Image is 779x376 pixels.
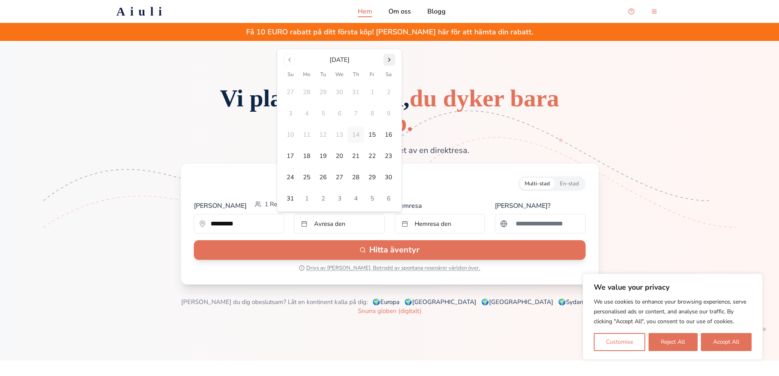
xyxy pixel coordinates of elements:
a: Blogg [427,7,446,16]
button: 15 [364,126,380,143]
span: 1 Resenär [265,200,292,208]
span: Hemresa den [415,220,451,228]
a: Snurra globen (digitalt) [358,307,422,315]
button: 3 [331,190,348,207]
button: Open support chat [623,3,640,20]
p: We value your privacy [594,282,752,292]
button: 25 [299,169,315,185]
p: We use cookies to enhance your browsing experience, serve personalised ads or content, and analys... [594,297,752,326]
span: Vi planerar resan, [220,85,559,136]
button: Go to next month [384,54,395,65]
button: 27 [331,169,348,185]
button: Drivs av [PERSON_NAME]. Betrodd av spontana resenärer världen över. [299,265,480,271]
span: du dyker bara upp. [366,85,559,136]
button: Single-city [555,178,584,189]
span: Drivs av [PERSON_NAME]. Betrodd av spontana resenärer världen över. [306,265,480,271]
button: 30 [380,169,397,185]
button: 4 [348,190,364,207]
th: Wednesday [331,70,348,79]
div: We value your privacy [583,274,763,360]
a: Hem [358,7,372,16]
button: Accept All [701,333,752,351]
button: Hitta äventyr [194,240,586,260]
th: Monday [299,70,315,79]
th: Saturday [380,70,397,79]
label: Hemresa [395,198,485,211]
button: 24 [282,169,299,185]
button: 16 [380,126,397,143]
button: 17 [282,148,299,164]
button: Go to previous month [284,54,295,65]
button: 20 [331,148,348,164]
th: Friday [364,70,380,79]
button: Multi-city [520,178,555,189]
button: 31 [282,190,299,207]
button: 6 [380,190,397,207]
label: [PERSON_NAME]? [495,198,586,211]
button: 18 [299,148,315,164]
button: Reject All [649,333,697,351]
input: Sök efter ett land [511,216,580,232]
span: [PERSON_NAME] du dig obeslutsam? Låt en kontinent kalla på dig: [181,298,368,306]
button: Select passengers [251,198,304,211]
button: 2 [315,190,331,207]
span: Avresa den [314,220,346,228]
a: 🌍[GEOGRAPHIC_DATA] [404,298,476,306]
button: 23 [380,148,397,164]
button: menu-button [646,3,662,20]
a: 🌍Europa [373,298,400,306]
button: 5 [364,190,380,207]
th: Tuesday [315,70,331,79]
button: Avresa den [294,214,385,234]
p: Multi-stadsresor till priset av en direktresa. [252,145,527,156]
div: [DATE] [330,56,350,64]
a: 🌍Sydamerika [558,298,598,306]
th: Sunday [282,70,299,79]
a: Aiuli [103,4,180,19]
h2: Aiuli [117,4,167,19]
div: Trip style [518,176,586,191]
button: 19 [315,148,331,164]
label: [PERSON_NAME] [194,201,247,211]
button: 21 [348,148,364,164]
button: Customise [594,333,645,351]
button: 1 [299,190,315,207]
button: 26 [315,169,331,185]
button: 22 [364,148,380,164]
th: Thursday [348,70,364,79]
button: Hemresa den [395,214,485,234]
a: Om oss [388,7,411,16]
button: 29 [364,169,380,185]
a: 🌍[GEOGRAPHIC_DATA] [481,298,553,306]
button: 28 [348,169,364,185]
